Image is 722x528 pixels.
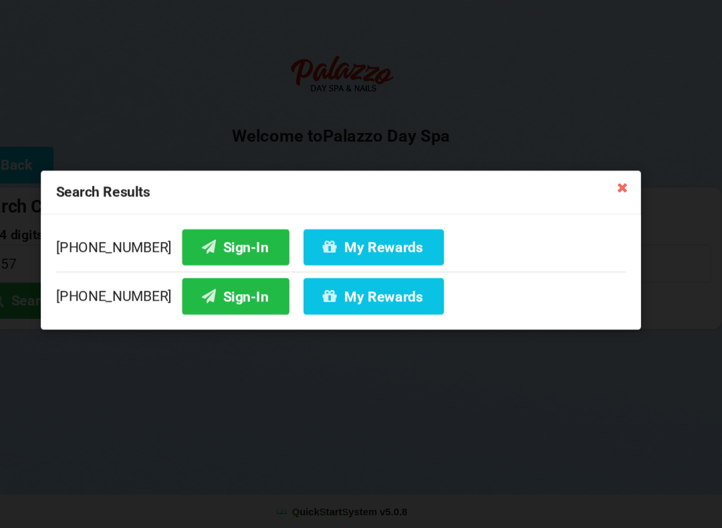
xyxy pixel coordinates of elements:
div: Search Results [77,189,645,231]
button: Sign-In [211,291,312,325]
div: [PHONE_NUMBER] [91,244,631,284]
button: My Rewards [326,244,459,278]
button: My Rewards [326,291,459,325]
div: [PHONE_NUMBER] [91,284,631,325]
button: Sign-In [211,244,312,278]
